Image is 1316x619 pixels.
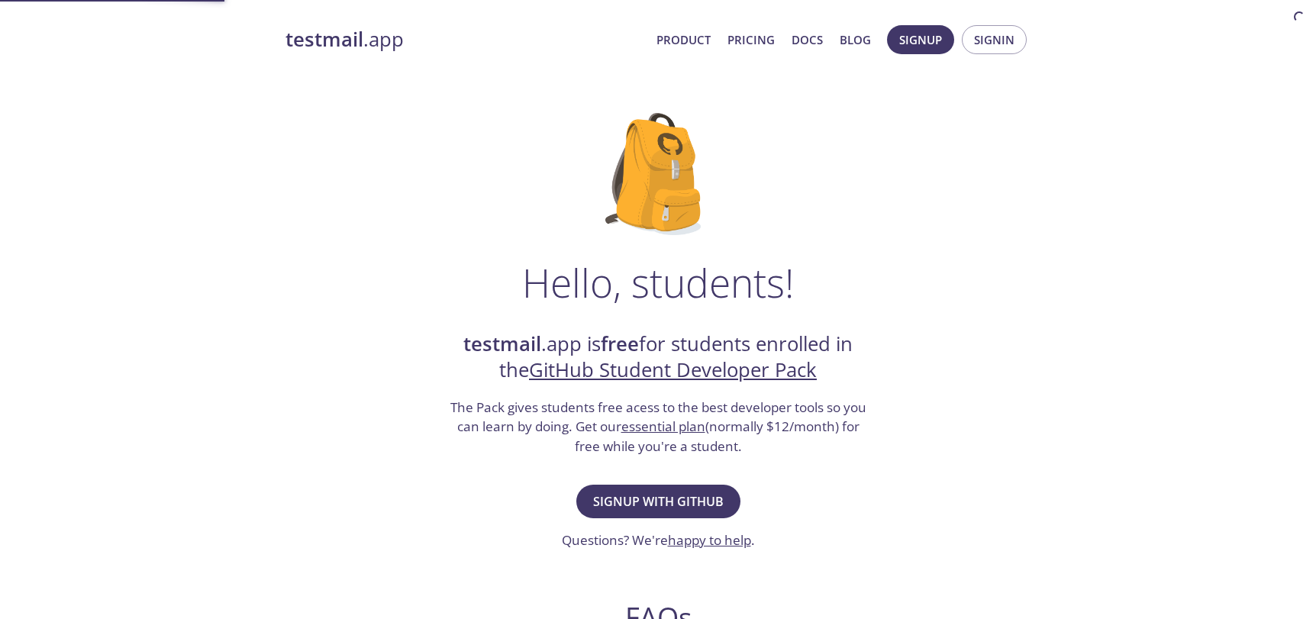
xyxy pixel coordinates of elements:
[593,491,724,512] span: Signup with GitHub
[621,418,705,435] a: essential plan
[448,331,868,384] h2: .app is for students enrolled in the
[601,330,639,357] strong: free
[605,113,711,235] img: github-student-backpack.png
[576,485,740,518] button: Signup with GitHub
[962,25,1027,54] button: Signin
[522,260,794,305] h1: Hello, students!
[656,30,711,50] a: Product
[285,26,363,53] strong: testmail
[562,530,755,550] h3: Questions? We're .
[668,531,751,549] a: happy to help
[899,30,942,50] span: Signup
[529,356,817,383] a: GitHub Student Developer Pack
[463,330,541,357] strong: testmail
[840,30,871,50] a: Blog
[792,30,823,50] a: Docs
[887,25,954,54] button: Signup
[727,30,775,50] a: Pricing
[974,30,1014,50] span: Signin
[285,27,644,53] a: testmail.app
[448,398,868,456] h3: The Pack gives students free acess to the best developer tools so you can learn by doing. Get our...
